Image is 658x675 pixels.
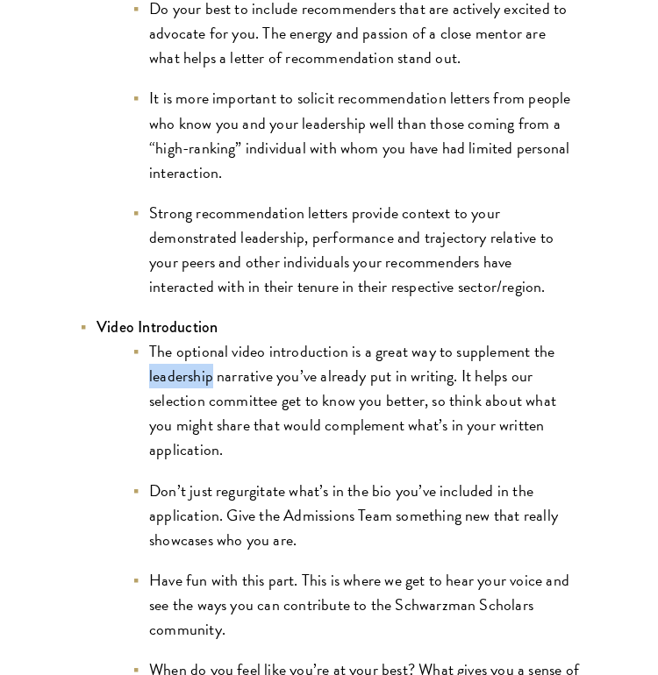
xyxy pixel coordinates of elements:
li: It is more important to solicit recommendation letters from people who know you and your leadersh... [132,86,579,184]
strong: Video Introduction [97,316,218,338]
li: Don’t just regurgitate what’s in the bio you’ve included in the application. Give the Admissions ... [132,479,579,552]
li: Have fun with this part. This is where we get to hear your voice and see the ways you can contrib... [132,568,579,642]
li: The optional video introduction is a great way to supplement the leadership narrative you’ve alre... [132,339,579,462]
li: Strong recommendation letters provide context to your demonstrated leadership, performance and tr... [132,201,579,299]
